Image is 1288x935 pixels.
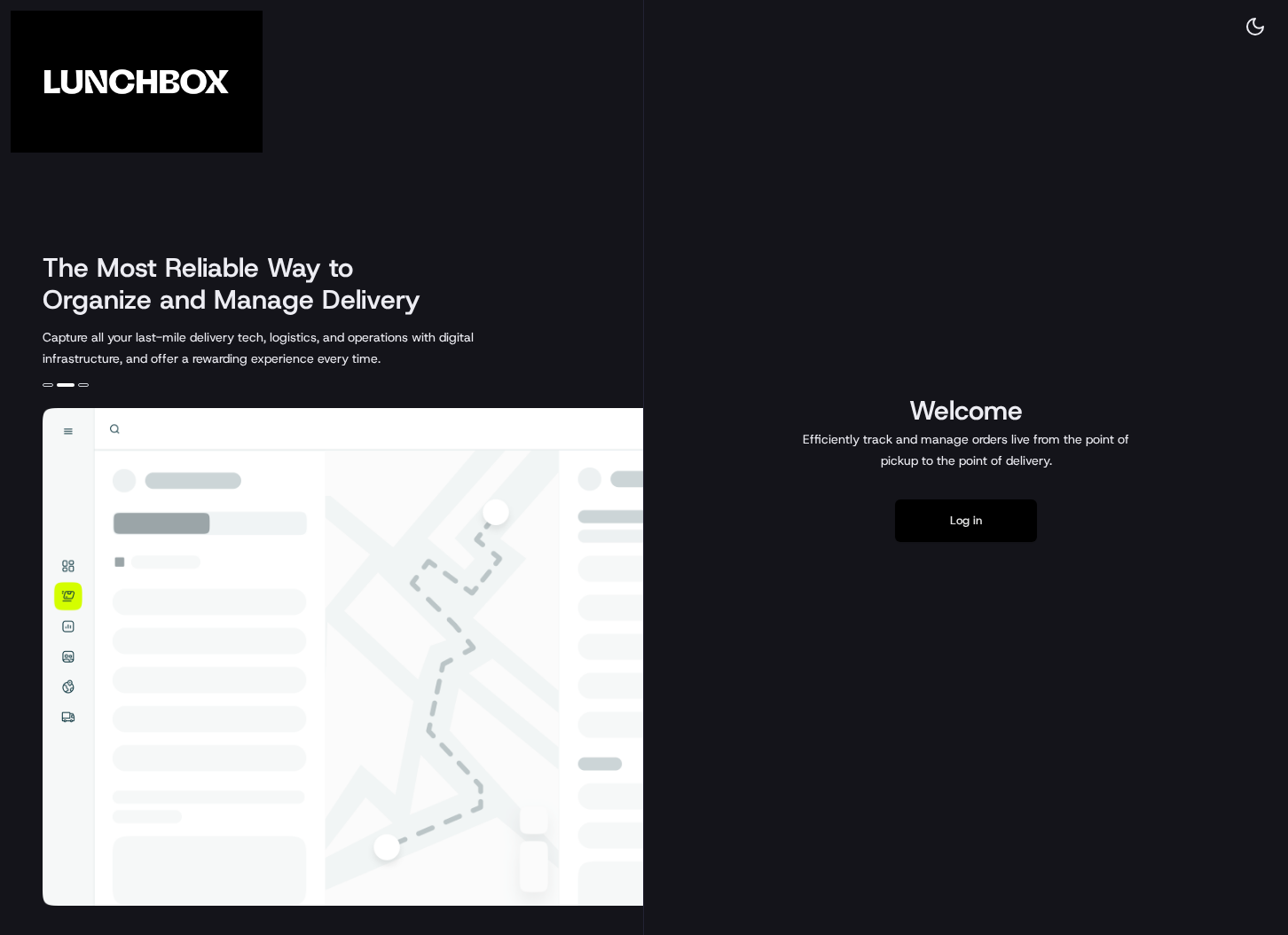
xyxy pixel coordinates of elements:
[43,252,440,316] h2: The Most Reliable Way to Organize and Manage Delivery
[796,393,1136,428] h1: Welcome
[895,499,1037,542] button: Log in
[796,428,1136,471] p: Efficiently track and manage orders live from the point of pickup to the point of delivery.
[11,11,263,153] img: Company Logo
[43,326,554,369] p: Capture all your last-mile delivery tech, logistics, and operations with digital infrastructure, ...
[43,408,643,906] img: illustration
